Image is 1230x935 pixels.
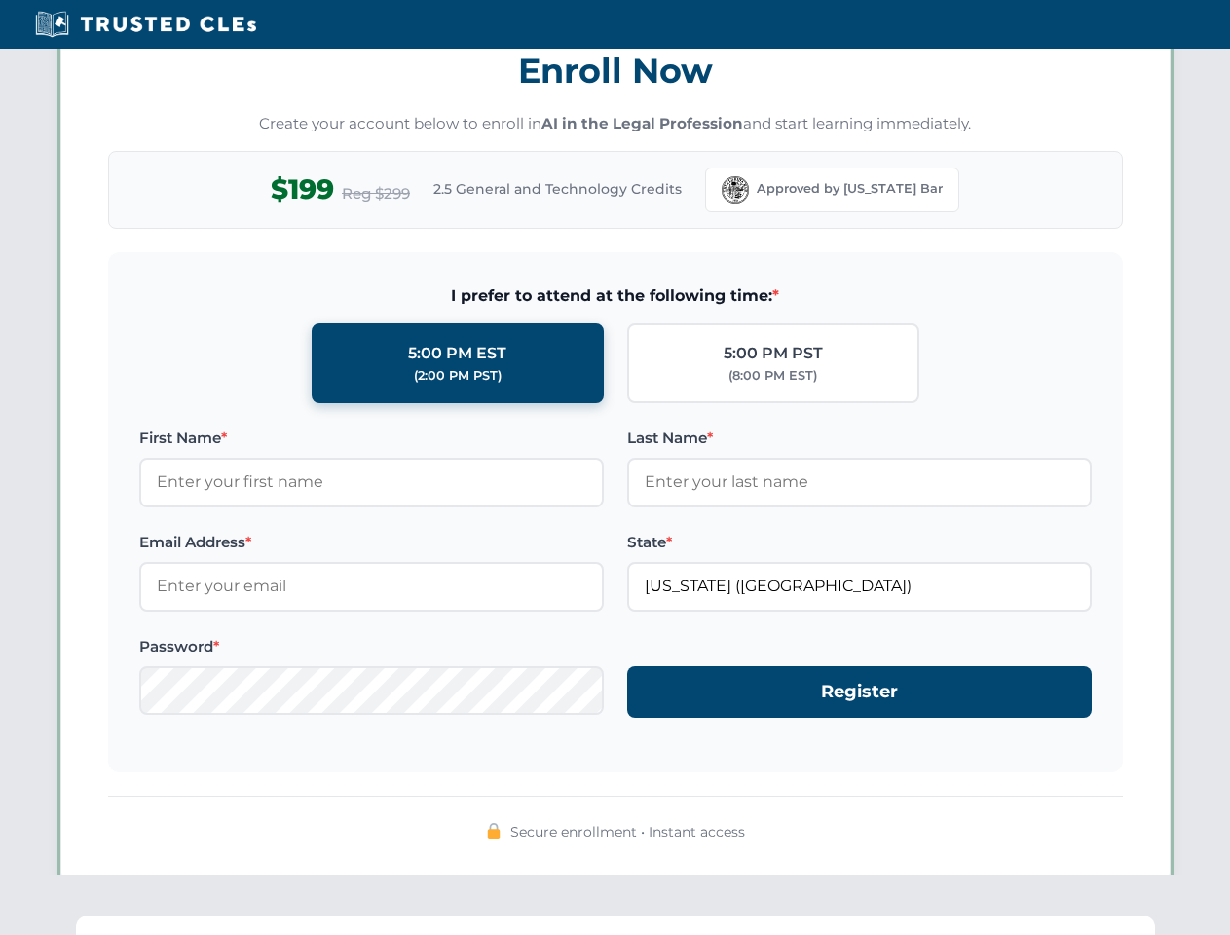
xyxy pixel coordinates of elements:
[342,182,410,206] span: Reg $299
[433,178,682,200] span: 2.5 General and Technology Credits
[139,531,604,554] label: Email Address
[627,562,1092,611] input: Florida (FL)
[139,562,604,611] input: Enter your email
[486,823,502,839] img: 🔒
[139,635,604,658] label: Password
[627,531,1092,554] label: State
[627,427,1092,450] label: Last Name
[757,179,943,199] span: Approved by [US_STATE] Bar
[414,366,502,386] div: (2:00 PM PST)
[108,113,1123,135] p: Create your account below to enroll in and start learning immediately.
[510,821,745,842] span: Secure enrollment • Instant access
[271,168,334,211] span: $199
[139,283,1092,309] span: I prefer to attend at the following time:
[139,458,604,506] input: Enter your first name
[541,114,743,132] strong: AI in the Legal Profession
[29,10,262,39] img: Trusted CLEs
[724,341,823,366] div: 5:00 PM PST
[108,40,1123,101] h3: Enroll Now
[728,366,817,386] div: (8:00 PM EST)
[722,176,749,204] img: Florida Bar
[627,666,1092,718] button: Register
[408,341,506,366] div: 5:00 PM EST
[627,458,1092,506] input: Enter your last name
[139,427,604,450] label: First Name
